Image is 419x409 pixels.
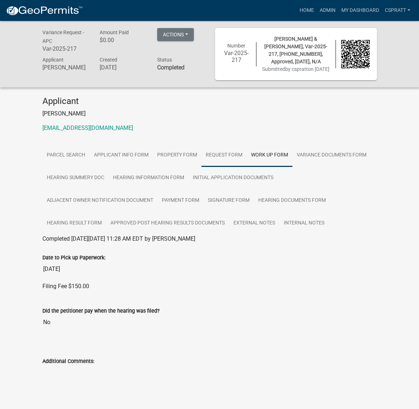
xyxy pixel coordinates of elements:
a: Hearing Documents Form [254,189,330,212]
span: by cspratt [285,66,308,72]
label: Date to Pick up Paperwork: [42,255,105,260]
span: Amount Paid [100,29,129,35]
a: Hearing Result Form [42,212,106,235]
p: [PERSON_NAME] [42,109,377,118]
a: [EMAIL_ADDRESS][DOMAIN_NAME] [42,124,133,131]
p: Filing Fee $150.00 [42,282,377,291]
span: [PERSON_NAME] & [PERSON_NAME], Var-2025-217, [PHONE_NUMBER], Approved, [DATE], N/A [264,36,327,64]
a: Hearing Summery Doc [42,167,109,190]
span: Applicant [42,57,64,63]
button: Actions [157,28,194,41]
a: Work Up Form [247,144,292,167]
a: Request Form [201,144,247,167]
a: Hearing Information Form [109,167,188,190]
a: Variance Documents Form [292,144,371,167]
a: Home [297,4,317,17]
h6: [DATE] [100,64,146,71]
label: Did the petitioner pay when the hearing was filed? [42,309,160,314]
a: Adjacent Owner Notification Document [42,189,158,212]
h6: [PERSON_NAME] [42,64,89,71]
img: QR code [341,40,370,68]
h6: Var-2025-217 [222,50,251,63]
span: Variance Request - APC [42,29,84,44]
a: cspratt [382,4,413,17]
strong: Completed [157,64,185,71]
a: Signature Form [204,189,254,212]
a: External Notes [229,212,279,235]
a: Admin [317,4,338,17]
span: Created [100,57,117,63]
a: Property Form [153,144,201,167]
h4: Applicant [42,96,377,106]
a: Parcel search [42,144,90,167]
a: Applicant Info Form [90,144,153,167]
span: Submitted on [DATE] [262,66,329,72]
span: Number [227,43,245,49]
h6: Var-2025-217 [42,45,89,52]
a: Initial Application Documents [188,167,278,190]
h6: $0.00 [100,37,146,44]
a: Payment Form [158,189,204,212]
a: Approved Post Hearing Results Documents [106,212,229,235]
span: Status [157,57,172,63]
span: Completed [DATE][DATE] 11:28 AM EDT by [PERSON_NAME] [42,235,195,242]
a: Internal Notes [279,212,329,235]
label: Additional Comments: [42,359,94,364]
a: My Dashboard [338,4,382,17]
